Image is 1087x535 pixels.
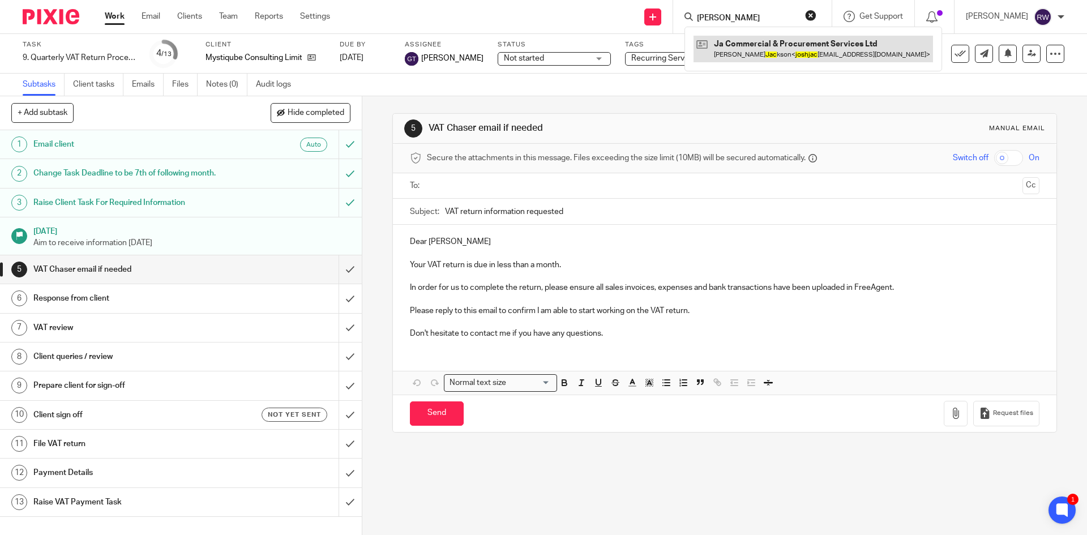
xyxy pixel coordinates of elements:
p: Don't hesitate to contact me if you have any questions. [410,328,1039,339]
a: Reports [255,11,283,22]
span: Request files [993,409,1033,418]
h1: Payment Details [33,464,229,481]
div: 1 [1067,494,1079,505]
button: + Add subtask [11,103,74,122]
a: Clients [177,11,202,22]
div: 7 [11,320,27,336]
h1: VAT review [33,319,229,336]
div: 5 [11,262,27,277]
span: Switch off [953,152,988,164]
a: Team [219,11,238,22]
h1: VAT Chaser email if needed [33,261,229,278]
div: 9 [11,378,27,393]
div: 6 [11,290,27,306]
p: Your VAT return is due in less than a month. [410,259,1039,271]
button: Hide completed [271,103,350,122]
button: Request files [973,401,1039,426]
a: Emails [132,74,164,96]
h1: Raise Client Task For Required Information [33,194,229,211]
input: Send [410,401,464,426]
span: Recurring Service / Task + 1 [631,54,729,62]
p: [PERSON_NAME] [966,11,1028,22]
h1: Client queries / review [33,348,229,365]
label: Subject: [410,206,439,217]
a: Client tasks [73,74,123,96]
label: To: [410,180,422,191]
div: 4 [156,47,172,60]
input: Search for option [510,377,550,389]
span: Secure the attachments in this message. Files exceeding the size limit (10MB) will be secured aut... [427,152,806,164]
h1: Raise VAT Payment Task [33,494,229,511]
p: Aim to receive information [DATE] [33,237,350,249]
h1: [DATE] [33,223,350,237]
div: 3 [11,195,27,211]
div: 13 [11,494,27,510]
label: Assignee [405,40,483,49]
h1: Change Task Deadline to be 7th of following month. [33,165,229,182]
span: Not started [504,54,544,62]
a: Settings [300,11,330,22]
label: Client [206,40,326,49]
span: [PERSON_NAME] [421,53,483,64]
p: Please reply to this email to confirm I am able to start working on the VAT return. [410,305,1039,316]
label: Due by [340,40,391,49]
span: Get Support [859,12,903,20]
span: Normal text size [447,377,508,389]
a: Notes (0) [206,74,247,96]
div: Manual email [989,124,1045,133]
small: /13 [161,51,172,57]
a: Audit logs [256,74,299,96]
div: 9. Quarterly VAT Return Process [23,52,136,63]
label: Task [23,40,136,49]
h1: Client sign off [33,406,229,423]
div: Search for option [444,374,557,392]
span: [DATE] [340,54,363,62]
h1: Prepare client for sign-off [33,377,229,394]
input: Search [696,14,798,24]
p: In order for us to complete the return, please ensure all sales invoices, expenses and bank trans... [410,282,1039,293]
button: Clear [805,10,816,21]
div: 5 [404,119,422,138]
a: Files [172,74,198,96]
img: svg%3E [405,52,418,66]
a: Email [142,11,160,22]
button: Cc [1022,177,1039,194]
a: Subtasks [23,74,65,96]
img: Pixie [23,9,79,24]
p: Mystiqube Consulting Limited [206,52,302,63]
div: 11 [11,436,27,452]
p: Dear [PERSON_NAME] [410,236,1039,247]
div: 12 [11,465,27,481]
div: 10 [11,407,27,423]
img: svg%3E [1034,8,1052,26]
div: 8 [11,349,27,365]
div: 1 [11,136,27,152]
label: Status [498,40,611,49]
h1: File VAT return [33,435,229,452]
span: On [1029,152,1039,164]
span: Not yet sent [268,410,321,420]
h1: Email client [33,136,229,153]
div: 2 [11,166,27,182]
a: Work [105,11,125,22]
div: Auto [300,138,327,152]
h1: VAT Chaser email if needed [429,122,749,134]
h1: Response from client [33,290,229,307]
span: Hide completed [288,109,344,118]
label: Tags [625,40,738,49]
